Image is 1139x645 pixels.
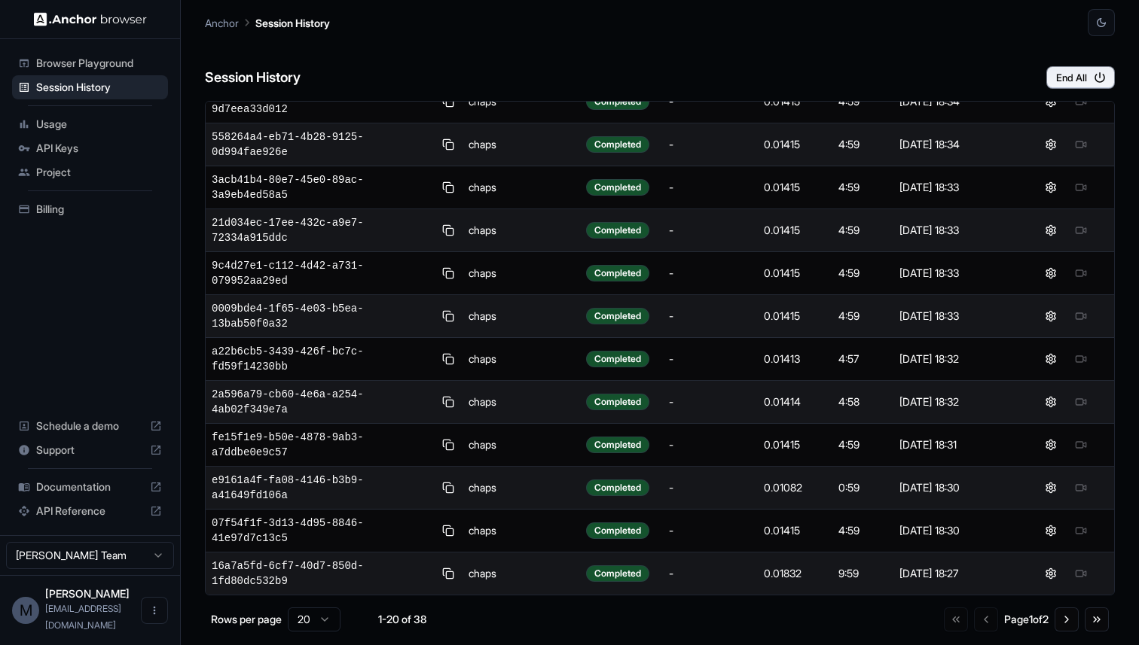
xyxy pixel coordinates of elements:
span: API Keys [36,141,162,156]
div: Completed [586,308,649,324]
button: Open menu [141,597,168,624]
div: Documentation [12,475,168,499]
span: Browser Playground [36,56,162,71]
div: Usage [12,112,168,136]
div: [DATE] 18:32 [899,394,1012,409]
div: 4:59 [838,437,887,452]
div: 0.01415 [764,309,826,324]
div: 0.01082 [764,480,826,495]
span: Marton Wernigg [45,587,130,600]
div: - [669,523,753,538]
div: 0.01414 [764,394,826,409]
div: 0.01413 [764,351,826,367]
div: - [669,480,753,495]
span: Documentation [36,479,144,494]
div: 4:59 [838,223,887,238]
button: End All [1046,66,1115,89]
h6: Session History [205,67,301,89]
div: Completed [586,479,649,496]
div: - [669,351,753,367]
td: chaps [463,81,580,123]
div: [DATE] 18:34 [899,137,1012,152]
td: chaps [463,381,580,424]
div: M [12,597,39,624]
div: Completed [586,93,649,110]
td: chaps [463,295,580,338]
span: Usage [36,117,162,132]
span: 07f54f1f-3d13-4d95-8846-41e97d7c13c5 [212,516,433,546]
td: chaps [463,252,580,295]
div: 0.01415 [764,137,826,152]
div: Page 1 of 2 [1004,612,1049,627]
div: 0.01415 [764,94,826,109]
div: [DATE] 18:27 [899,566,1012,581]
div: Billing [12,197,168,221]
div: Completed [586,222,649,239]
span: 558264a4-eb71-4b28-9125-0d994fae926e [212,129,433,160]
div: API Reference [12,499,168,523]
span: fe15f1e9-b50e-4878-9ab3-a7ddbe0e9c57 [212,430,433,460]
span: Session History [36,80,162,95]
div: 4:59 [838,309,887,324]
span: a22b6cb5-3439-426f-bc7c-fd59f14230bb [212,344,433,374]
span: 16a7a5fd-6cf7-40d7-850d-1fd80dc532b9 [212,558,433,589]
div: - [669,309,753,324]
div: [DATE] 18:33 [899,309,1012,324]
span: e2337be3-b5b9-4398-ac87-9d7eea33d012 [212,87,433,117]
td: chaps [463,552,580,595]
p: Anchor [205,15,239,31]
div: - [669,566,753,581]
div: Completed [586,565,649,582]
div: 0.01415 [764,223,826,238]
div: 4:59 [838,94,887,109]
td: chaps [463,424,580,467]
td: chaps [463,338,580,381]
div: - [669,180,753,195]
div: 4:59 [838,266,887,281]
div: [DATE] 18:33 [899,266,1012,281]
div: 0.01415 [764,523,826,538]
div: 0.01832 [764,566,826,581]
div: - [669,437,753,452]
div: Completed [586,522,649,539]
div: 0.01415 [764,266,826,281]
div: Completed [586,437,649,453]
span: API Reference [36,504,144,519]
div: [DATE] 18:33 [899,180,1012,195]
span: Support [36,443,144,458]
div: 4:59 [838,180,887,195]
td: chaps [463,467,580,510]
div: [DATE] 18:31 [899,437,1012,452]
div: Completed [586,136,649,153]
div: - [669,137,753,152]
span: marton@craft.do [45,603,121,631]
div: Schedule a demo [12,414,168,438]
div: Browser Playground [12,51,168,75]
img: Anchor Logo [34,12,147,26]
div: - [669,223,753,238]
span: 0009bde4-1f65-4e03-b5ea-13bab50f0a32 [212,301,433,331]
div: Project [12,160,168,184]
div: Completed [586,351,649,367]
div: - [669,394,753,409]
span: Project [36,165,162,180]
div: 0.01415 [764,180,826,195]
div: 4:59 [838,523,887,538]
p: Session History [255,15,330,31]
span: Billing [36,202,162,217]
div: Session History [12,75,168,99]
div: 4:59 [838,137,887,152]
div: [DATE] 18:33 [899,223,1012,238]
div: Support [12,438,168,462]
td: chaps [463,166,580,209]
div: 4:58 [838,394,887,409]
span: 3acb41b4-80e7-45e0-89ac-3a9eb4ed58a5 [212,172,433,202]
div: - [669,94,753,109]
div: - [669,266,753,281]
nav: breadcrumb [205,14,330,31]
div: 4:57 [838,351,887,367]
div: [DATE] 18:34 [899,94,1012,109]
td: chaps [463,123,580,166]
div: Completed [586,265,649,281]
td: chaps [463,209,580,252]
